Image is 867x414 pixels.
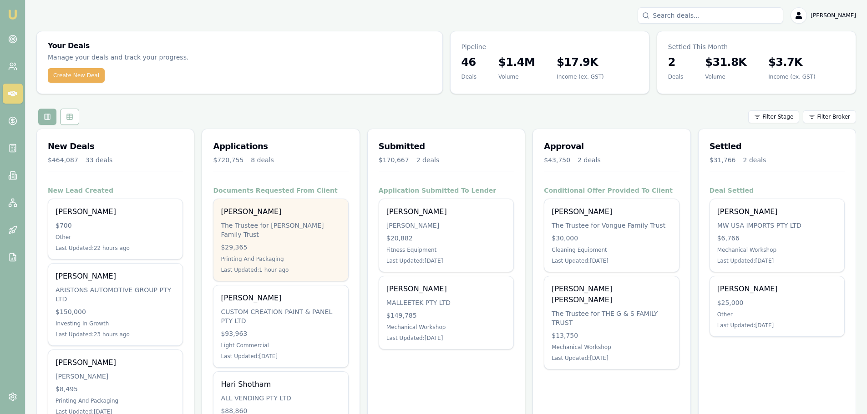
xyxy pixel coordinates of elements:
[668,73,684,80] div: Deals
[710,140,845,153] h3: Settled
[251,155,274,165] div: 8 deals
[386,311,506,320] div: $149,785
[221,342,340,349] div: Light Commercial
[717,221,837,230] div: MW USA IMPORTS PTY LTD
[221,221,340,239] div: The Trustee for [PERSON_NAME] Family Trust
[56,372,175,381] div: [PERSON_NAME]
[717,206,837,217] div: [PERSON_NAME]
[221,379,340,390] div: Hari Shotham
[56,357,175,368] div: [PERSON_NAME]
[717,234,837,243] div: $6,766
[705,55,746,70] h3: $31.8K
[48,42,431,50] h3: Your Deals
[48,155,78,165] div: $464,087
[717,298,837,307] div: $25,000
[461,55,477,70] h3: 46
[48,52,281,63] p: Manage your deals and track your progress.
[552,331,671,340] div: $13,750
[213,155,243,165] div: $720,755
[56,244,175,252] div: Last Updated: 22 hours ago
[221,255,340,263] div: Printing And Packaging
[221,243,340,252] div: $29,365
[86,155,113,165] div: 33 deals
[221,394,340,403] div: ALL VENDING PTY LTD
[544,155,570,165] div: $43,750
[743,155,766,165] div: 2 deals
[811,12,856,19] span: [PERSON_NAME]
[552,354,671,362] div: Last Updated: [DATE]
[56,271,175,282] div: [PERSON_NAME]
[557,73,603,80] div: Income (ex. GST)
[221,353,340,360] div: Last Updated: [DATE]
[768,73,815,80] div: Income (ex. GST)
[578,155,601,165] div: 2 deals
[668,55,684,70] h3: 2
[817,113,850,120] span: Filter Broker
[56,206,175,217] div: [PERSON_NAME]
[668,42,845,51] p: Settled This Month
[717,284,837,294] div: [PERSON_NAME]
[768,55,815,70] h3: $3.7K
[552,284,671,305] div: [PERSON_NAME] [PERSON_NAME]
[557,55,603,70] h3: $17.9K
[386,246,506,254] div: Fitness Equipment
[386,334,506,342] div: Last Updated: [DATE]
[803,110,856,123] button: Filter Broker
[544,186,679,195] h4: Conditional Offer Provided To Client
[56,320,175,327] div: Investing In Growth
[221,293,340,304] div: [PERSON_NAME]
[498,73,535,80] div: Volume
[710,155,736,165] div: $31,766
[56,221,175,230] div: $700
[213,140,348,153] h3: Applications
[386,234,506,243] div: $20,882
[56,234,175,241] div: Other
[48,68,105,83] button: Create New Deal
[48,186,183,195] h4: New Lead Created
[717,322,837,329] div: Last Updated: [DATE]
[544,140,679,153] h3: Approval
[386,206,506,217] div: [PERSON_NAME]
[552,221,671,230] div: The Trustee for Vongue Family Trust
[48,140,183,153] h3: New Deals
[461,73,477,80] div: Deals
[552,257,671,264] div: Last Updated: [DATE]
[710,186,845,195] h4: Deal Settled
[386,257,506,264] div: Last Updated: [DATE]
[386,221,506,230] div: [PERSON_NAME]
[762,113,793,120] span: Filter Stage
[638,7,783,24] input: Search deals
[56,285,175,304] div: ARISTONS AUTOMOTIVE GROUP PTY LTD
[552,309,671,327] div: The Trustee for THE G & S FAMILY TRUST
[221,329,340,338] div: $93,963
[552,246,671,254] div: Cleaning Equipment
[748,110,799,123] button: Filter Stage
[386,284,506,294] div: [PERSON_NAME]
[461,42,638,51] p: Pipeline
[386,298,506,307] div: MALLEETEK PTY LTD
[56,384,175,394] div: $8,495
[416,155,440,165] div: 2 deals
[379,186,514,195] h4: Application Submitted To Lender
[221,307,340,325] div: CUSTOM CREATION PAINT & PANEL PTY LTD
[221,206,340,217] div: [PERSON_NAME]
[379,140,514,153] h3: Submitted
[552,234,671,243] div: $30,000
[717,311,837,318] div: Other
[213,186,348,195] h4: Documents Requested From Client
[56,397,175,404] div: Printing And Packaging
[221,266,340,274] div: Last Updated: 1 hour ago
[717,257,837,264] div: Last Updated: [DATE]
[552,206,671,217] div: [PERSON_NAME]
[386,324,506,331] div: Mechanical Workshop
[717,246,837,254] div: Mechanical Workshop
[379,155,409,165] div: $170,667
[56,331,175,338] div: Last Updated: 23 hours ago
[7,9,18,20] img: emu-icon-u.png
[705,73,746,80] div: Volume
[56,307,175,316] div: $150,000
[498,55,535,70] h3: $1.4M
[552,344,671,351] div: Mechanical Workshop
